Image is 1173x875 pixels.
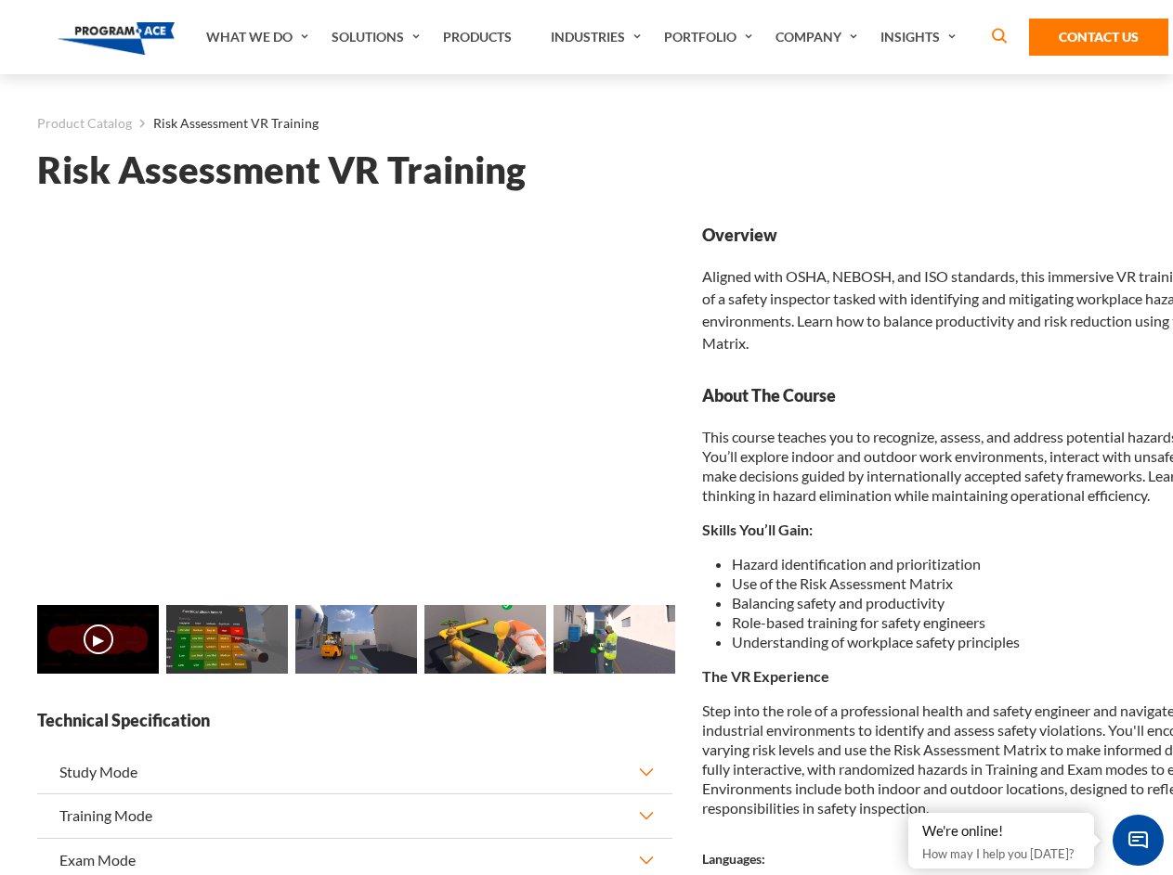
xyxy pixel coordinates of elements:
[37,751,672,793] button: Study Mode
[37,111,132,135] a: Product Catalog
[1113,815,1164,866] span: Chat Widget
[922,822,1080,841] div: We're online!
[37,709,672,732] strong: Technical Specification
[702,851,765,867] strong: Languages:
[922,843,1080,865] p: How may I help you [DATE]?
[166,605,288,674] img: Risk Assessment VR Training - Preview 1
[132,111,319,135] li: Risk Assessment VR Training
[84,624,113,654] button: ▶
[37,605,159,674] img: Risk Assessment VR Training - Video 0
[1029,19,1168,56] a: Contact Us
[37,224,672,581] iframe: Risk Assessment VR Training - Video 0
[58,22,176,55] img: Program-Ace
[295,605,417,674] img: Risk Assessment VR Training - Preview 2
[424,605,546,674] img: Risk Assessment VR Training - Preview 3
[554,605,675,674] img: Risk Assessment VR Training - Preview 4
[37,794,672,837] button: Training Mode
